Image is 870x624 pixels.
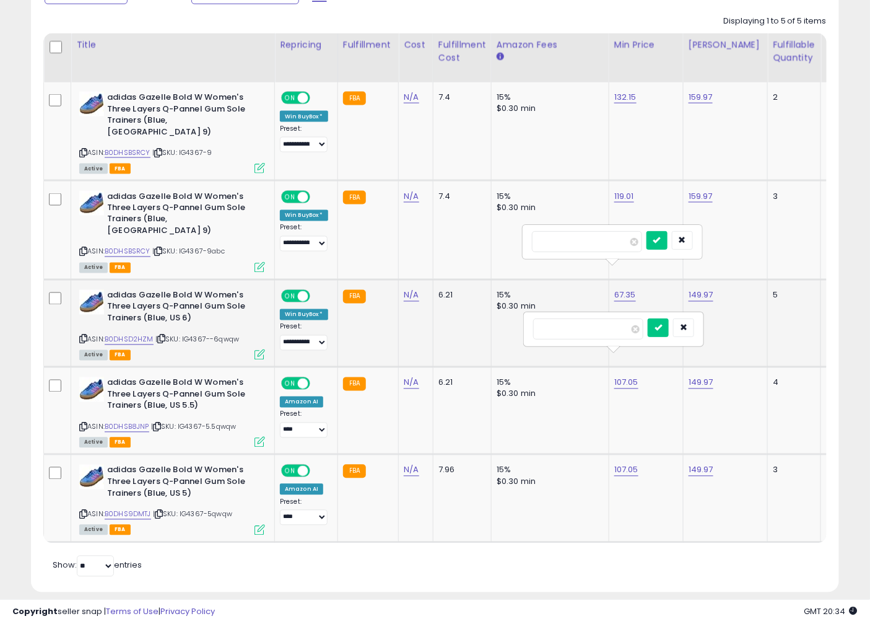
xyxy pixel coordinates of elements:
[723,15,827,27] div: Displaying 1 to 5 of 5 items
[343,465,366,478] small: FBA
[497,477,599,488] div: $0.30 min
[280,210,328,221] div: Win BuyBox *
[280,410,328,438] div: Preset:
[282,93,298,103] span: ON
[79,92,265,172] div: ASIN:
[110,350,131,361] span: FBA
[107,465,258,503] b: adidas Gazelle Bold W Women's Three Layers Q-Pannel Gum Sole Trainers (Blue, US 5)
[155,335,239,345] span: | SKU: IG4367--6qwqw
[438,92,482,103] div: 7.4
[497,389,599,400] div: $0.30 min
[438,191,482,202] div: 7.4
[614,190,634,203] a: 119.01
[773,191,811,202] div: 3
[404,464,419,477] a: N/A
[282,291,298,301] span: ON
[343,290,366,304] small: FBA
[79,465,265,534] div: ASIN:
[79,92,104,116] img: 41w+11W24rL._SL40_.jpg
[12,605,58,617] strong: Copyright
[308,191,328,202] span: OFF
[308,466,328,477] span: OFF
[280,309,328,320] div: Win BuyBox *
[343,191,366,204] small: FBA
[280,38,333,51] div: Repricing
[79,191,265,271] div: ASIN:
[105,147,150,158] a: B0DHSBSRCY
[343,377,366,391] small: FBA
[151,422,237,432] span: | SKU: IG4367-5.5qwqw
[105,335,154,345] a: B0DHSD2HZM
[343,38,393,51] div: Fulfillment
[282,191,298,202] span: ON
[404,190,419,203] a: N/A
[79,465,104,490] img: 41w+11W24rL._SL40_.jpg
[105,422,149,433] a: B0DHSB8JNP
[438,38,486,64] div: Fulfillment Cost
[280,323,328,351] div: Preset:
[404,377,419,389] a: N/A
[280,111,328,122] div: Win BuyBox *
[614,91,637,103] a: 132.15
[12,606,215,618] div: seller snap | |
[79,263,108,273] span: All listings currently available for purchase on Amazon
[280,125,328,152] div: Preset:
[773,38,816,64] div: Fulfillable Quantity
[404,91,419,103] a: N/A
[614,38,678,51] div: Min Price
[308,291,328,301] span: OFF
[280,397,323,408] div: Amazon AI
[110,437,131,448] span: FBA
[689,38,762,51] div: [PERSON_NAME]
[438,290,482,301] div: 6.21
[152,247,225,257] span: | SKU: IG4367-9abc
[308,379,328,389] span: OFF
[497,103,599,114] div: $0.30 min
[153,509,232,519] span: | SKU: IG4367-5qwqw
[404,38,428,51] div: Cost
[107,92,258,141] b: adidas Gazelle Bold W Women's Three Layers Q-Pannel Gum Sole Trainers (Blue, [GEOGRAPHIC_DATA] 9)
[160,605,215,617] a: Privacy Policy
[76,38,269,51] div: Title
[497,290,599,301] div: 15%
[79,164,108,174] span: All listings currently available for purchase on Amazon
[343,92,366,105] small: FBA
[79,290,265,359] div: ASIN:
[282,379,298,389] span: ON
[689,289,713,302] a: 149.97
[152,147,212,157] span: | SKU: IG4367-9
[614,377,638,389] a: 107.05
[773,290,811,301] div: 5
[280,224,328,252] div: Preset:
[614,289,636,302] a: 67.35
[689,464,713,477] a: 149.97
[107,290,258,328] b: adidas Gazelle Bold W Women's Three Layers Q-Pannel Gum Sole Trainers (Blue, US 6)
[280,498,328,526] div: Preset:
[497,465,599,476] div: 15%
[614,464,638,477] a: 107.05
[497,377,599,389] div: 15%
[79,191,104,216] img: 41w+11W24rL._SL40_.jpg
[79,525,108,535] span: All listings currently available for purchase on Amazon
[110,263,131,273] span: FBA
[689,377,713,389] a: 149.97
[105,247,150,257] a: B0DHSBSRCY
[79,377,265,446] div: ASIN:
[308,93,328,103] span: OFF
[79,290,104,315] img: 41w+11W24rL._SL40_.jpg
[79,437,108,448] span: All listings currently available for purchase on Amazon
[105,509,151,520] a: B0DHS9DMTJ
[497,202,599,213] div: $0.30 min
[106,605,159,617] a: Terms of Use
[404,289,419,302] a: N/A
[497,51,504,63] small: Amazon Fees.
[773,465,811,476] div: 3
[79,377,104,402] img: 41w+11W24rL._SL40_.jpg
[773,92,811,103] div: 2
[497,191,599,202] div: 15%
[110,164,131,174] span: FBA
[79,350,108,361] span: All listings currently available for purchase on Amazon
[689,190,713,203] a: 159.97
[110,525,131,535] span: FBA
[689,91,713,103] a: 159.97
